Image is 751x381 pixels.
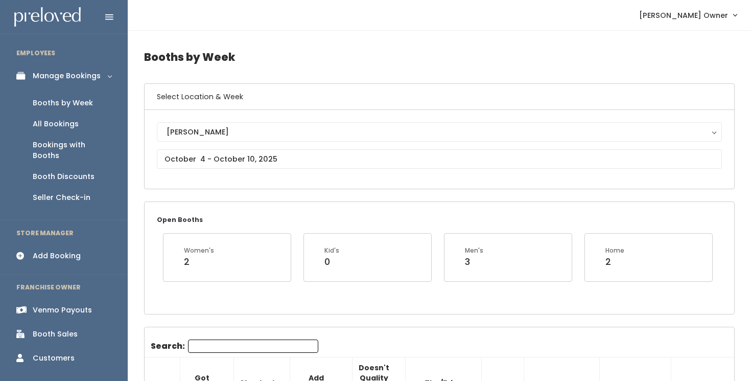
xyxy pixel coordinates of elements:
div: 2 [605,255,624,268]
div: Home [605,246,624,255]
div: 3 [465,255,483,268]
div: 0 [324,255,339,268]
input: Search: [188,340,318,353]
a: [PERSON_NAME] Owner [629,4,747,26]
small: Open Booths [157,215,203,224]
div: Kid's [324,246,339,255]
h6: Select Location & Week [145,84,734,110]
input: October 4 - October 10, 2025 [157,149,722,169]
h4: Booths by Week [144,43,735,71]
div: [PERSON_NAME] [167,126,712,138]
div: Booth Sales [33,329,78,340]
div: Venmo Payouts [33,305,92,316]
div: Booth Discounts [33,171,95,182]
div: Men's [465,246,483,255]
img: preloved logo [14,7,81,27]
div: Customers [33,353,75,364]
div: Bookings with Booths [33,140,111,161]
div: Seller Check-in [33,192,90,203]
div: Women's [184,246,214,255]
div: Manage Bookings [33,71,101,81]
div: Add Booking [33,251,81,261]
div: Booths by Week [33,98,93,108]
label: Search: [151,340,318,353]
div: All Bookings [33,119,79,129]
div: 2 [184,255,214,268]
button: [PERSON_NAME] [157,122,722,142]
span: [PERSON_NAME] Owner [639,10,728,21]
